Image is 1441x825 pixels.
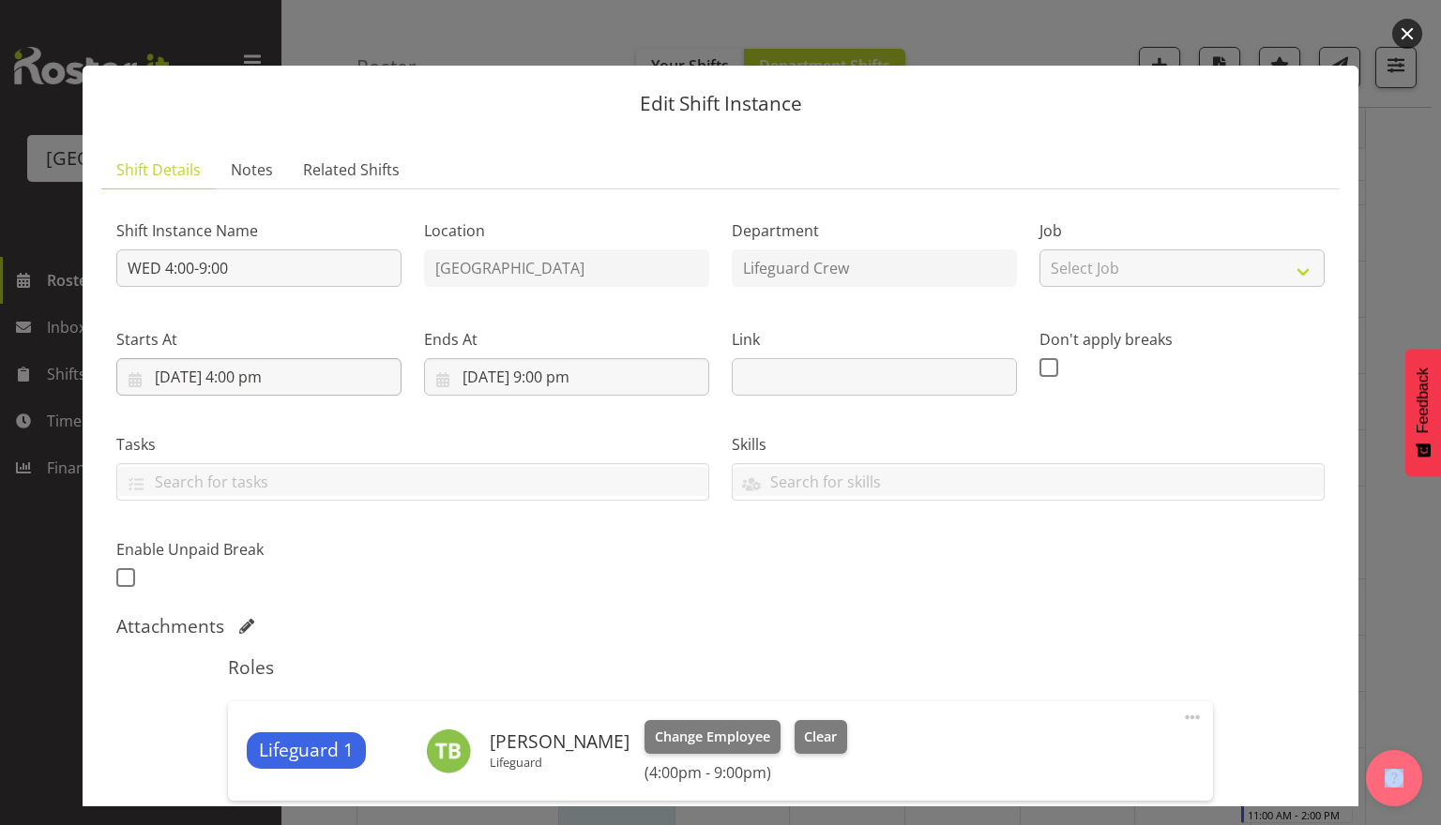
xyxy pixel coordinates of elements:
input: Shift Instance Name [116,249,402,287]
span: Notes [231,158,273,181]
button: Feedback - Show survey [1405,349,1441,476]
label: Skills [732,433,1325,456]
label: Ends At [424,328,709,351]
input: Click to select... [116,358,402,396]
p: Edit Shift Instance [101,94,1340,113]
input: Search for skills [733,467,1324,496]
label: Don't apply breaks [1039,328,1325,351]
span: Change Employee [655,727,770,747]
h5: Attachments [116,615,224,637]
span: Related Shifts [303,158,400,181]
span: Shift Details [116,158,201,181]
img: thom-butson10379.jpg [426,728,471,773]
button: Change Employee [645,720,781,754]
label: Shift Instance Name [116,219,402,242]
img: help-xxl-2.png [1385,769,1403,787]
span: Lifeguard 1 [259,737,354,764]
button: Clear [795,720,848,754]
label: Tasks [116,433,709,456]
label: Link [732,328,1017,351]
p: Lifeguard [490,755,629,770]
input: Click to select... [424,358,709,396]
label: Job [1039,219,1325,242]
label: Starts At [116,328,402,351]
h5: Roles [228,656,1212,679]
label: Enable Unpaid Break [116,538,402,561]
h6: [PERSON_NAME] [490,731,629,752]
input: Search for tasks [117,467,708,496]
span: Clear [804,727,837,747]
h6: (4:00pm - 9:00pm) [645,763,847,782]
label: Location [424,219,709,242]
label: Department [732,219,1017,242]
span: Feedback [1415,367,1432,433]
